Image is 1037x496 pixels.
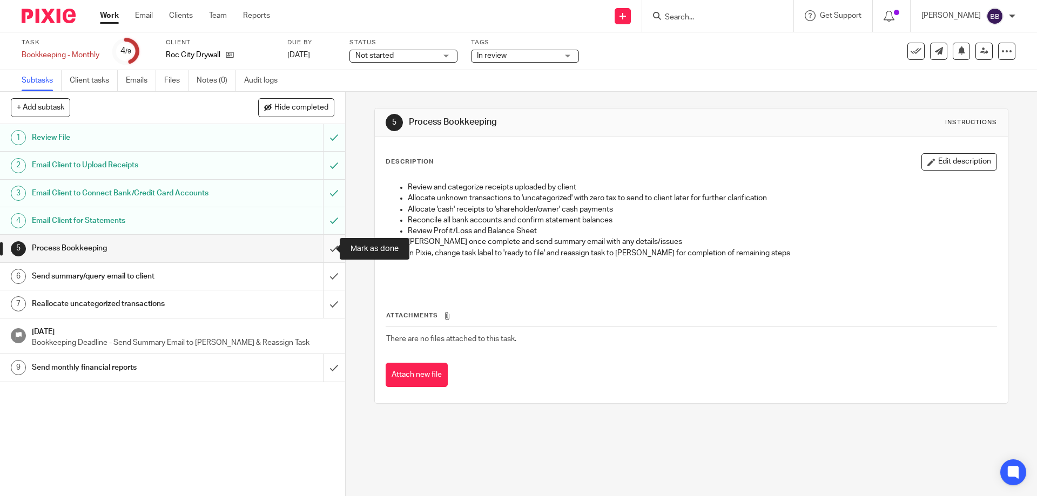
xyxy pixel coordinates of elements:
[408,182,996,193] p: Review and categorize receipts uploaded by client
[22,38,99,47] label: Task
[11,130,26,145] div: 1
[32,359,219,376] h1: Send monthly financial reports
[32,157,219,173] h1: Email Client to Upload Receipts
[386,312,438,318] span: Attachments
[126,70,156,91] a: Emails
[258,98,334,117] button: Hide completed
[945,118,997,127] div: Instructions
[32,337,334,348] p: Bookkeeping Deadline - Send Summary Email to [PERSON_NAME] & Reassign Task
[408,236,996,247] p: [PERSON_NAME] once complete and send summary email with any details/issues
[409,117,715,128] h1: Process Bookkeeping
[243,10,270,21] a: Reports
[22,70,62,91] a: Subtasks
[287,38,336,47] label: Due by
[11,158,26,173] div: 2
[32,213,219,229] h1: Email Client for Statements
[11,213,26,228] div: 4
[986,8,1004,25] img: svg%3E
[32,324,334,337] h1: [DATE]
[274,104,328,112] span: Hide completed
[125,49,131,55] small: /9
[244,70,286,91] a: Audit logs
[11,360,26,375] div: 9
[32,185,219,201] h1: Email Client to Connect Bank/Credit Card Accounts
[355,52,394,59] span: Not started
[408,226,996,236] p: Review Profit/Loss and Balance Sheet
[22,9,76,23] img: Pixie
[11,296,26,311] div: 7
[166,50,220,60] p: Roc City Drywall
[921,153,997,171] button: Edit description
[135,10,153,21] a: Email
[408,215,996,226] p: Reconcile all bank accounts and confirm statement balances
[386,363,448,387] button: Attach new file
[386,158,434,166] p: Description
[32,268,219,284] h1: Send summary/query email to client
[820,12,861,19] span: Get Support
[287,51,310,59] span: [DATE]
[100,10,119,21] a: Work
[70,70,118,91] a: Client tasks
[408,193,996,203] p: Allocate unknown transactions to 'uncategorized' with zero tax to send to client later for furthe...
[11,241,26,256] div: 5
[197,70,236,91] a: Notes (0)
[32,130,219,146] h1: Review File
[349,38,457,47] label: Status
[32,296,219,312] h1: Reallocate uncategorized transactions
[408,248,996,259] p: In Pixie, change task label to 'ready to file' and reassign task to [PERSON_NAME] for completion ...
[120,45,131,57] div: 4
[169,10,193,21] a: Clients
[166,38,274,47] label: Client
[11,98,70,117] button: + Add subtask
[32,240,219,256] h1: Process Bookkeeping
[664,13,761,23] input: Search
[386,114,403,131] div: 5
[11,269,26,284] div: 6
[477,52,507,59] span: In review
[921,10,981,21] p: [PERSON_NAME]
[11,186,26,201] div: 3
[22,50,99,60] div: Bookkeeping - Monthly
[386,335,516,343] span: There are no files attached to this task.
[209,10,227,21] a: Team
[408,204,996,215] p: Allocate 'cash' receipts to 'shareholder/owner' cash payments
[471,38,579,47] label: Tags
[164,70,188,91] a: Files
